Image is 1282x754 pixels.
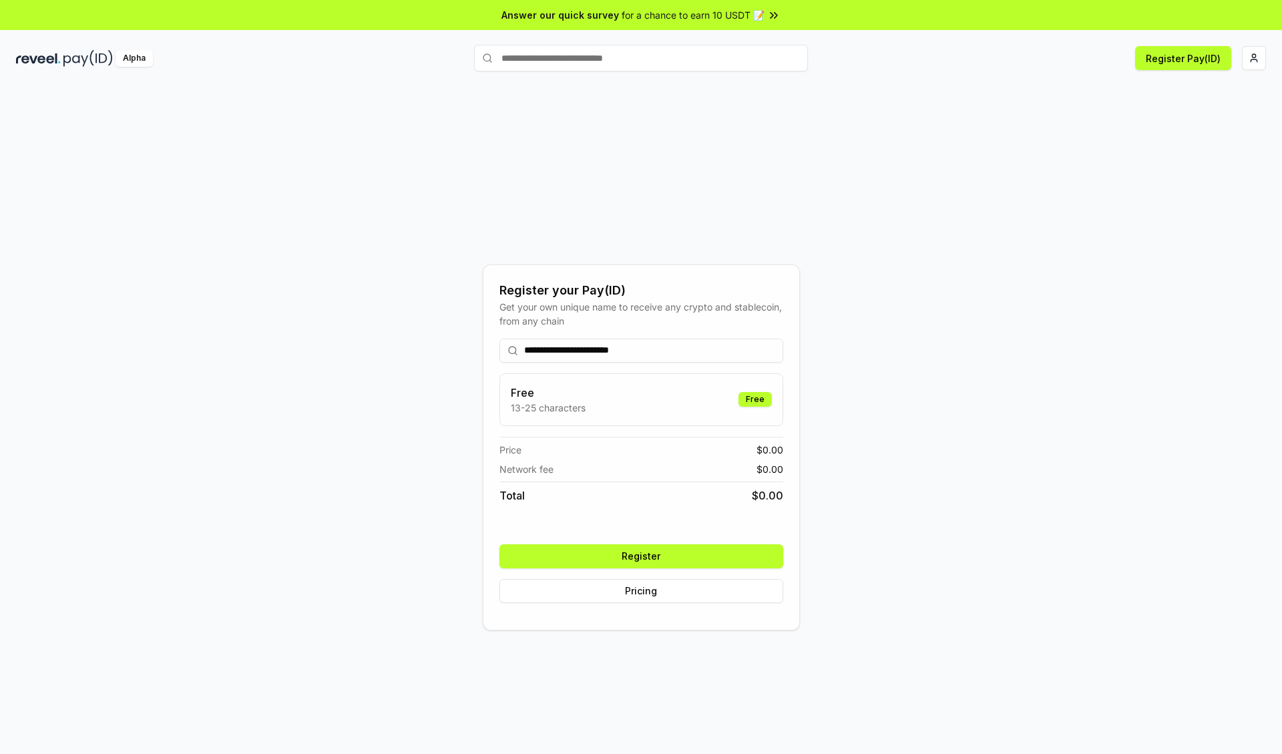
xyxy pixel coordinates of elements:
[622,8,765,22] span: for a chance to earn 10 USDT 📝
[499,544,783,568] button: Register
[499,281,783,300] div: Register your Pay(ID)
[63,50,113,67] img: pay_id
[499,488,525,504] span: Total
[116,50,153,67] div: Alpha
[511,385,586,401] h3: Free
[16,50,61,67] img: reveel_dark
[752,488,783,504] span: $ 0.00
[738,392,772,407] div: Free
[499,579,783,603] button: Pricing
[757,443,783,457] span: $ 0.00
[499,462,554,476] span: Network fee
[501,8,619,22] span: Answer our quick survey
[757,462,783,476] span: $ 0.00
[511,401,586,415] p: 13-25 characters
[499,443,521,457] span: Price
[499,300,783,328] div: Get your own unique name to receive any crypto and stablecoin, from any chain
[1135,46,1231,70] button: Register Pay(ID)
